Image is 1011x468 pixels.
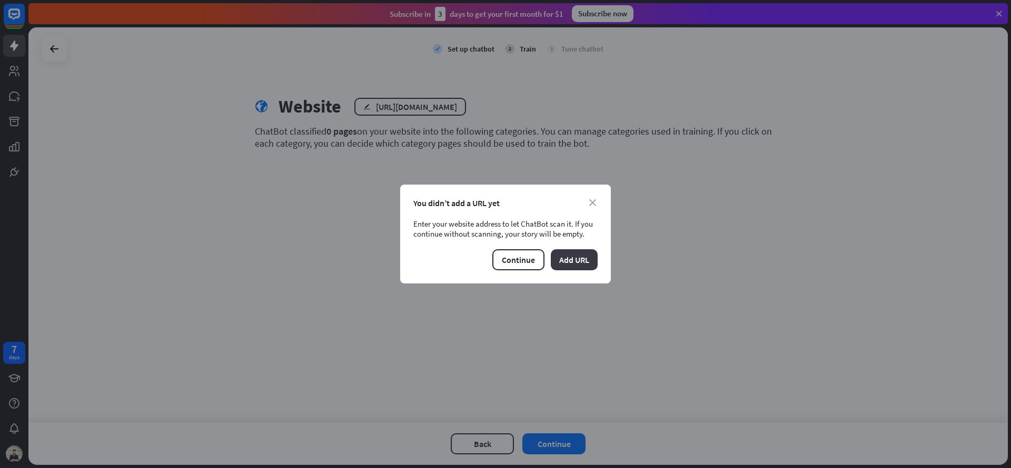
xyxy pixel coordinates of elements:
[8,4,40,36] button: Open LiveChat chat widget
[413,198,598,208] div: You didn’t add a URL yet
[413,219,598,239] div: Enter your website address to let ChatBot scan it. If you continue without scanning, your story w...
[492,249,544,270] button: Continue
[551,249,598,270] button: Add URL
[589,199,596,206] i: close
